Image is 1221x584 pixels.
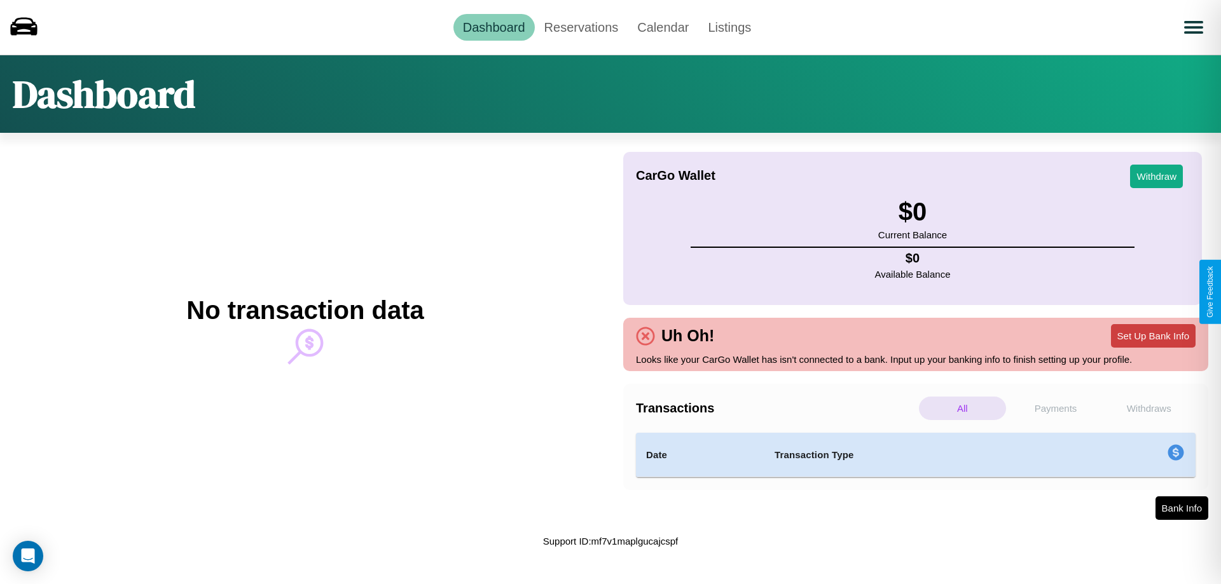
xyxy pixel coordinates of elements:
h4: Uh Oh! [655,327,721,345]
p: Looks like your CarGo Wallet has isn't connected to a bank. Input up your banking info to finish ... [636,351,1196,368]
h4: Date [646,447,754,463]
a: Calendar [628,14,698,41]
button: Bank Info [1155,496,1208,520]
p: All [919,397,1006,420]
p: Current Balance [878,226,947,243]
div: Give Feedback [1206,266,1215,318]
button: Withdraw [1130,165,1183,188]
h4: Transactions [636,401,916,416]
h4: $ 0 [875,251,951,266]
p: Support ID: mf7v1maplgucajcspf [543,533,679,550]
button: Set Up Bank Info [1111,324,1196,348]
h4: CarGo Wallet [636,168,715,183]
p: Payments [1012,397,1100,420]
div: Open Intercom Messenger [13,541,43,571]
a: Listings [698,14,761,41]
h1: Dashboard [13,68,195,120]
p: Available Balance [875,266,951,283]
h4: Transaction Type [775,447,1063,463]
table: simple table [636,433,1196,477]
h3: $ 0 [878,198,947,226]
a: Reservations [535,14,628,41]
button: Open menu [1176,10,1211,45]
a: Dashboard [453,14,535,41]
h2: No transaction data [186,296,424,325]
p: Withdraws [1105,397,1192,420]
